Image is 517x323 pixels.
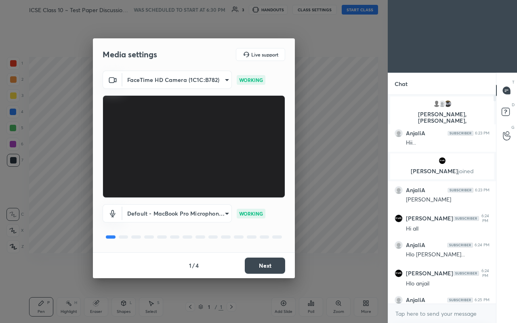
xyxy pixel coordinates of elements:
[475,298,490,302] div: 6:25 PM
[406,251,490,259] div: Hlo [PERSON_NAME]...
[438,157,446,165] img: 3
[458,167,474,175] span: joined
[395,214,403,222] img: 3
[433,100,441,108] img: default.png
[395,241,403,249] img: 860239e22ae946fc98acd3800b68396d.jpg
[395,111,489,130] p: [PERSON_NAME], [PERSON_NAME], [PERSON_NAME]
[481,214,490,223] div: 6:24 PM
[458,123,474,131] span: joined
[406,139,490,147] div: Hii...
[245,258,285,274] button: Next
[395,269,403,277] img: 3
[192,261,195,270] h4: /
[475,243,490,247] div: 6:24 PM
[406,280,490,288] div: Hlo anjail
[239,76,263,84] p: WORKING
[195,261,199,270] h4: 4
[406,270,453,277] h6: [PERSON_NAME]
[395,168,489,174] p: [PERSON_NAME]
[438,100,446,108] img: 860239e22ae946fc98acd3800b68396d.jpg
[103,49,157,60] h2: Media settings
[388,95,496,304] div: grid
[406,215,453,222] h6: [PERSON_NAME]
[189,261,191,270] h4: 1
[406,187,425,194] h6: AnjaliA
[444,100,452,108] img: 9e3ddf87aeaa4b68aef0c30e77e809db.jpg
[448,131,473,136] img: Yh7BfnbMxzoAAAAASUVORK5CYII=
[395,186,403,194] img: 860239e22ae946fc98acd3800b68396d.jpg
[406,296,425,304] h6: AnjaliA
[251,52,278,57] h5: Live support
[406,196,490,204] div: [PERSON_NAME]
[406,241,425,249] h6: AnjaliA
[512,79,515,85] p: T
[475,188,490,193] div: 6:23 PM
[511,124,515,130] p: G
[453,271,479,276] img: Yh7BfnbMxzoAAAAASUVORK5CYII=
[512,102,515,108] p: D
[122,204,232,222] div: FaceTime HD Camera (1C1C:B782)
[475,131,490,136] div: 6:23 PM
[395,296,403,304] img: 860239e22ae946fc98acd3800b68396d.jpg
[481,268,490,278] div: 6:24 PM
[448,188,473,193] img: Yh7BfnbMxzoAAAAASUVORK5CYII=
[395,129,403,137] img: 860239e22ae946fc98acd3800b68396d.jpg
[122,71,232,89] div: FaceTime HD Camera (1C1C:B782)
[447,243,473,247] img: Yh7BfnbMxzoAAAAASUVORK5CYII=
[453,216,479,221] img: Yh7BfnbMxzoAAAAASUVORK5CYII=
[406,225,490,233] div: Hi all
[388,73,414,94] p: Chat
[447,298,473,302] img: Yh7BfnbMxzoAAAAASUVORK5CYII=
[239,210,263,217] p: WORKING
[406,130,425,137] h6: AnjaliA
